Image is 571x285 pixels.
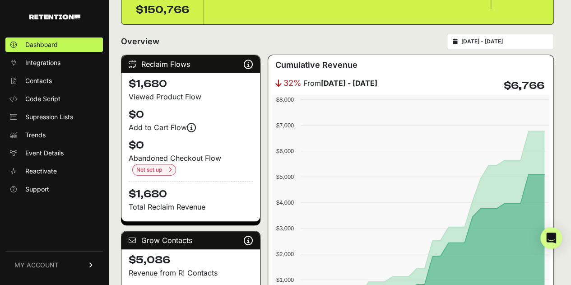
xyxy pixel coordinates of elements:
span: Dashboard [25,40,58,49]
a: Code Script [5,92,103,106]
text: $6,000 [276,148,294,154]
span: Trends [25,131,46,140]
span: Support [25,185,49,194]
div: Abandoned Checkout Flow [129,153,253,176]
strong: [DATE] - [DATE] [321,79,377,88]
h3: Cumulative Revenue [275,59,357,71]
div: Viewed Product Flow [129,91,253,102]
h4: $5,086 [129,253,253,267]
div: $150,766 [136,3,189,17]
a: Contacts [5,74,103,88]
a: Support [5,182,103,196]
p: Revenue from R! Contacts [129,267,253,278]
a: Event Details [5,146,103,160]
p: Total Reclaim Revenue [129,201,253,212]
h2: Overview [121,35,159,48]
a: Dashboard [5,37,103,52]
text: $3,000 [276,225,294,232]
text: $8,000 [276,96,294,103]
div: Add to Cart Flow [129,122,253,133]
a: Reactivate [5,164,103,178]
span: Code Script [25,94,60,103]
span: 32% [283,77,302,89]
div: Grow Contacts [121,231,260,249]
div: Reclaim Flows [121,55,260,73]
span: MY ACCOUNT [14,261,59,270]
h4: $1,680 [129,77,253,91]
h4: $0 [129,138,253,153]
span: Event Details [25,149,64,158]
span: From [303,78,377,89]
span: Integrations [25,58,60,67]
text: $5,000 [276,173,294,180]
h4: $0 [129,107,253,122]
a: Trends [5,128,103,142]
text: $1,000 [276,276,294,283]
a: Integrations [5,56,103,70]
h4: $1,680 [129,181,253,201]
text: $2,000 [276,251,294,257]
img: Retention.com [29,14,80,19]
a: Supression Lists [5,110,103,124]
span: Supression Lists [25,112,73,121]
text: $7,000 [276,122,294,129]
span: Contacts [25,76,52,85]
a: MY ACCOUNT [5,251,103,279]
text: $4,000 [276,199,294,206]
h4: $6,766 [504,79,544,93]
span: Reactivate [25,167,57,176]
div: Open Intercom Messenger [540,227,562,249]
